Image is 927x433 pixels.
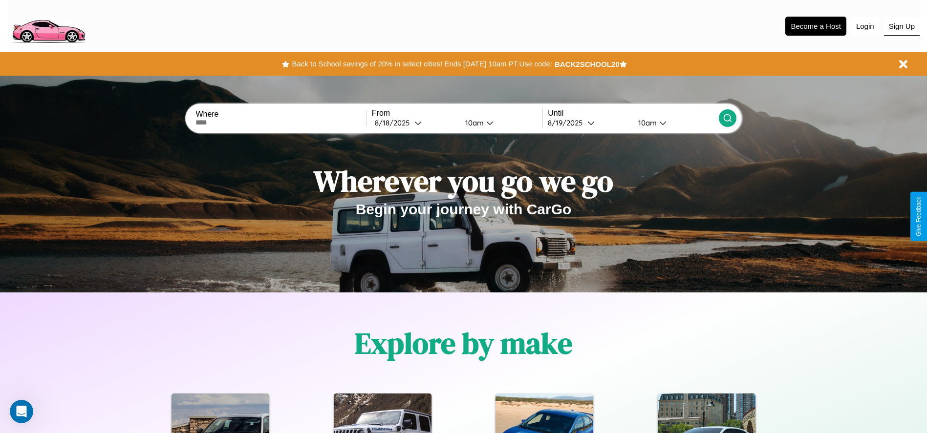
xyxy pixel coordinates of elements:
div: 10am [460,118,486,127]
h1: Explore by make [355,323,572,363]
button: Sign Up [884,17,920,36]
button: 10am [457,118,543,128]
b: BACK2SCHOOL20 [555,60,620,68]
label: Where [195,110,366,119]
div: 10am [633,118,659,127]
div: 8 / 19 / 2025 [548,118,587,127]
div: Give Feedback [915,197,922,236]
button: 8/18/2025 [372,118,457,128]
button: Login [851,17,879,35]
img: logo [7,5,89,45]
button: Back to School savings of 20% in select cities! Ends [DATE] 10am PT.Use code: [289,57,554,71]
button: Become a Host [785,17,846,36]
label: Until [548,109,718,118]
iframe: Intercom live chat [10,400,33,423]
button: 10am [630,118,719,128]
label: From [372,109,542,118]
div: 8 / 18 / 2025 [375,118,414,127]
